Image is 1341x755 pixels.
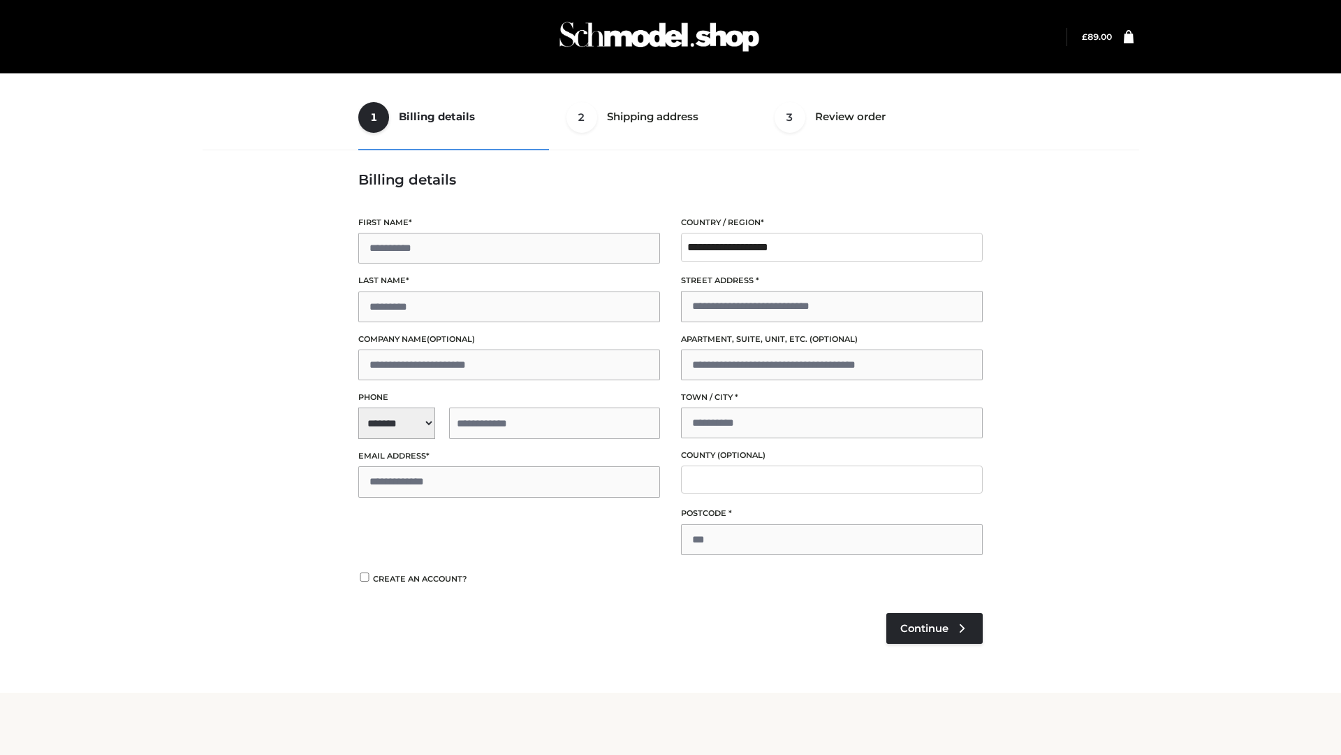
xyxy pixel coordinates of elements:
[681,216,983,229] label: Country / Region
[681,391,983,404] label: Town / City
[717,450,765,460] span: (optional)
[358,573,371,582] input: Create an account?
[886,613,983,644] a: Continue
[358,391,660,404] label: Phone
[809,334,858,344] span: (optional)
[681,449,983,462] label: County
[555,9,764,64] img: Schmodel Admin 964
[373,574,467,584] span: Create an account?
[358,171,983,188] h3: Billing details
[681,507,983,520] label: Postcode
[900,622,948,635] span: Continue
[1082,31,1112,42] a: £89.00
[681,274,983,287] label: Street address
[358,216,660,229] label: First name
[358,333,660,346] label: Company name
[681,333,983,346] label: Apartment, suite, unit, etc.
[1082,31,1112,42] bdi: 89.00
[358,450,660,463] label: Email address
[427,334,475,344] span: (optional)
[358,274,660,287] label: Last name
[1082,31,1087,42] span: £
